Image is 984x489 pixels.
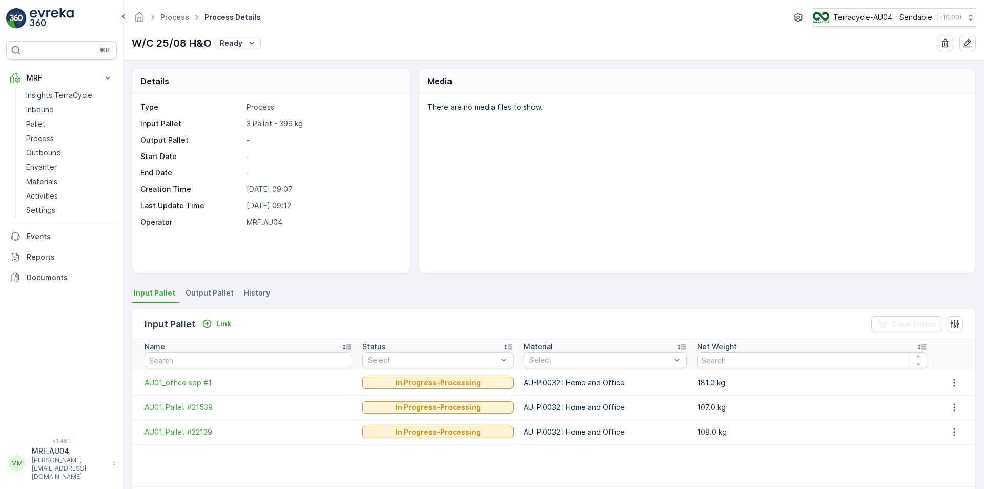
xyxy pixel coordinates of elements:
td: 181.0 kg [692,370,932,395]
p: MRF.AU04 [247,217,399,227]
a: Activities [22,189,117,203]
input: Search [145,352,352,368]
p: Start Date [140,151,242,162]
input: Search [697,352,927,368]
p: Media [427,75,452,87]
p: End Date [140,168,242,178]
p: Reports [27,252,113,262]
button: In Progress-Processing [362,377,514,389]
p: In Progress-Processing [396,378,481,388]
p: Outbound [26,148,61,158]
p: Clear Filters [892,319,936,329]
p: [PERSON_NAME][EMAIL_ADDRESS][DOMAIN_NAME] [32,456,108,481]
p: Inbound [26,105,54,115]
img: terracycle_logo.png [813,12,829,23]
button: Ready [216,37,261,49]
p: In Progress-Processing [396,427,481,437]
p: Name [145,342,165,352]
button: Terracycle-AU04 - Sendable(+10:00) [813,8,976,27]
p: Details [140,75,169,87]
span: v 1.48.1 [6,438,117,444]
p: Process [247,102,399,112]
p: - [247,151,399,162]
button: MRF [6,68,117,88]
button: In Progress-Processing [362,426,514,438]
a: Homepage [134,15,145,24]
img: logo [6,8,27,29]
p: W/C 25/08 H&O [132,35,212,51]
td: AU-PI0032 I Home and Office [519,370,692,395]
p: [DATE] 09:07 [247,184,399,194]
p: 3 Pallet - 396 kg [247,119,399,129]
button: Link [198,318,235,330]
p: Settings [26,205,55,216]
p: ( +10:00 ) [936,13,961,22]
a: Process [22,131,117,146]
a: Inbound [22,103,117,117]
span: Output Pallet [186,288,234,298]
p: Last Update Time [140,201,242,211]
p: In Progress-Processing [396,402,481,413]
p: Envanter [26,162,57,172]
a: Reports [6,247,117,267]
p: Material [524,342,553,352]
p: Type [140,102,242,112]
td: 107.0 kg [692,395,932,420]
td: AU-PI0032 I Home and Office [519,395,692,420]
td: 108.0 kg [692,420,932,444]
p: Pallet [26,119,46,129]
span: Input Pallet [134,288,175,298]
a: Process [160,13,189,22]
a: Settings [22,203,117,218]
p: MRF.AU04 [32,446,108,456]
p: [DATE] 09:12 [247,201,399,211]
p: Net Weight [697,342,737,352]
p: Ready [220,38,242,48]
a: Materials [22,174,117,189]
p: Materials [26,177,57,187]
p: - [247,135,399,145]
a: Outbound [22,146,117,160]
a: Insights TerraCycle [22,88,117,103]
p: Select [529,355,671,365]
p: ⌘B [99,46,110,54]
p: Select [368,355,498,365]
p: Process [26,133,54,144]
a: Envanter [22,160,117,174]
a: Documents [6,267,117,288]
td: AU-PI0032 I Home and Office [519,420,692,444]
p: Events [27,231,113,242]
p: Documents [27,272,113,283]
a: AU01_office sep #1 [145,378,352,388]
p: Operator [140,217,242,227]
p: MRF [27,73,96,83]
p: Insights TerraCycle [26,90,92,101]
p: Input Pallet [145,317,196,331]
p: - [247,168,399,178]
a: Pallet [22,117,117,131]
p: Output Pallet [140,135,242,145]
p: Terracycle-AU04 - Sendable [833,12,932,23]
button: MMMRF.AU04[PERSON_NAME][EMAIL_ADDRESS][DOMAIN_NAME] [6,446,117,481]
p: Input Pallet [140,119,242,129]
img: logo_light-DOdMpM7g.png [30,8,74,29]
a: Events [6,226,117,247]
button: In Progress-Processing [362,401,514,414]
p: Status [362,342,386,352]
p: There are no media files to show. [427,102,965,112]
a: AU01_Pallet #21539 [145,402,352,413]
a: AU01_Pallet #22139 [145,427,352,437]
div: MM [9,455,25,472]
span: Process Details [202,12,263,23]
span: History [244,288,270,298]
p: Activities [26,191,58,201]
button: Clear Filters [871,316,942,332]
p: Link [216,319,231,329]
p: Creation Time [140,184,242,194]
